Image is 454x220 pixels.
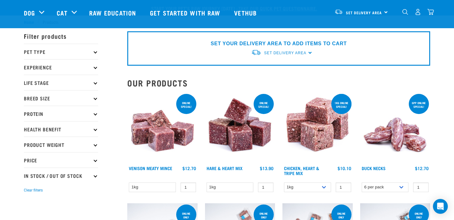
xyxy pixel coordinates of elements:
[228,0,264,25] a: Vethub
[205,93,275,163] img: Pile Of Cubed Hare Heart For Pets
[334,9,343,15] img: van-moving.png
[181,183,196,192] input: 1
[127,93,198,163] img: 1117 Venison Meat Mince 01
[413,183,429,192] input: 1
[415,9,421,15] img: user.png
[427,9,434,15] img: home-icon@2x.png
[182,166,196,171] div: $12.70
[24,59,98,75] p: Experience
[433,199,448,214] div: Open Intercom Messenger
[346,11,382,14] span: Set Delivery Area
[258,183,273,192] input: 1
[24,90,98,106] p: Breed Size
[24,121,98,137] p: Health Benefit
[24,28,98,44] p: Filter products
[336,183,351,192] input: 1
[254,98,274,111] div: ONLINE SPECIAL!
[24,75,98,90] p: Life Stage
[207,167,242,169] a: Hare & Heart Mix
[360,93,430,163] img: Pile Of Duck Necks For Pets
[251,49,261,56] img: van-moving.png
[176,98,196,111] div: ONLINE SPECIAL!
[24,168,98,183] p: In Stock / Out Of Stock
[24,44,98,59] p: Pet Type
[338,166,351,171] div: $10.10
[282,93,353,163] img: 1062 Chicken Heart Tripe Mix 01
[284,167,319,174] a: Chicken, Heart & Tripe Mix
[264,51,306,55] span: Set Delivery Area
[415,166,429,171] div: $12.70
[260,166,273,171] div: $13.90
[24,8,35,17] a: Dog
[331,98,351,111] div: 1kg online special!
[129,167,172,169] a: Venison Meaty Mince
[144,0,228,25] a: Get started with Raw
[24,152,98,168] p: Price
[24,187,43,193] button: Clear filters
[24,137,98,152] p: Product Weight
[24,106,98,121] p: Protein
[127,78,430,88] h2: Our Products
[362,167,386,169] a: Duck Necks
[211,40,347,47] p: SET YOUR DELIVERY AREA TO ADD ITEMS TO CART
[57,8,67,17] a: Cat
[402,9,408,15] img: home-icon-1@2x.png
[409,98,429,111] div: 6pp online special!
[83,0,144,25] a: Raw Education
